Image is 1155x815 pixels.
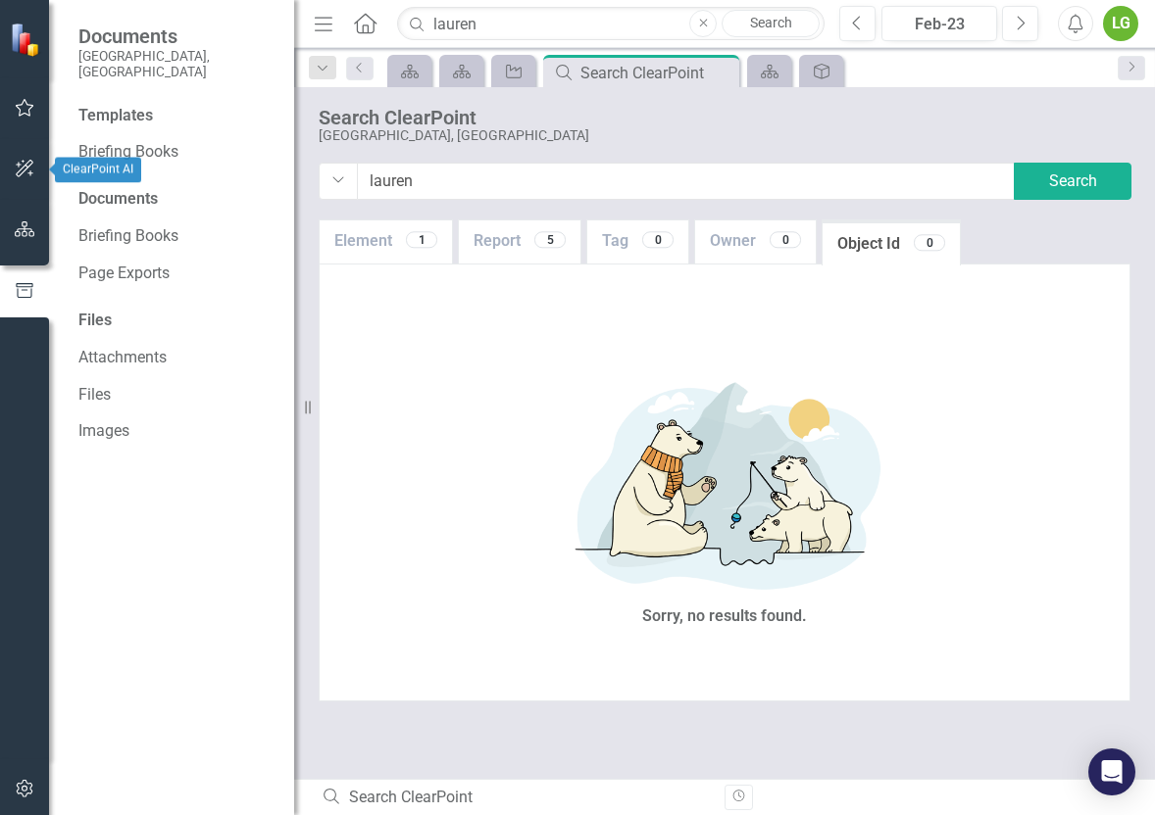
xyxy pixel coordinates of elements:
div: Search ClearPoint [580,61,734,85]
div: Templates [78,105,275,127]
a: Report [459,220,580,263]
div: 0 [642,231,674,248]
div: Feb-23 [888,13,990,36]
div: 0 [770,231,801,248]
button: Search [1014,163,1131,200]
div: ClearPoint AI [55,158,141,183]
div: Search ClearPoint [322,787,710,809]
button: LG [1103,6,1138,41]
a: Page Exports [78,263,275,285]
a: Briefing Books [78,225,275,248]
div: Search ClearPoint [319,107,589,128]
div: 0 [914,234,945,251]
a: Images [78,420,275,443]
div: Sorry, no results found. [642,605,807,628]
a: Element [320,220,452,263]
div: Files [78,310,275,332]
a: Files [78,384,275,407]
a: Briefing Books [78,141,275,164]
a: Object Id [823,223,960,265]
img: ClearPoint Strategy [10,22,44,56]
div: [GEOGRAPHIC_DATA], [GEOGRAPHIC_DATA] [319,128,589,143]
span: Documents [78,24,275,48]
div: 1 [406,231,437,248]
input: Search for something... [357,163,1016,200]
div: Documents [78,188,275,211]
a: Attachments [78,347,275,369]
a: Tag [587,220,688,263]
img: No results found [430,366,1019,600]
a: Search [722,10,820,37]
input: Search ClearPoint... [397,7,825,41]
div: Open Intercom Messenger [1088,748,1135,795]
small: [GEOGRAPHIC_DATA], [GEOGRAPHIC_DATA] [78,48,275,80]
a: Owner [695,220,816,263]
div: 5 [534,231,566,248]
button: Feb-23 [881,6,997,41]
